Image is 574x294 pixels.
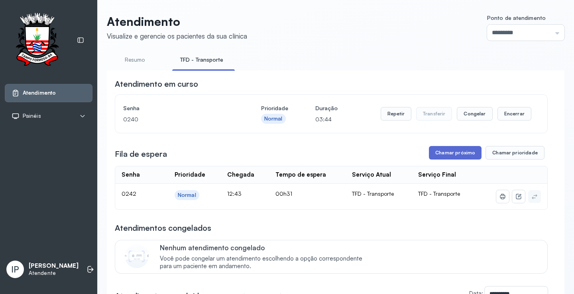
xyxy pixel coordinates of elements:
button: Repetir [381,107,411,121]
span: Ponto de atendimento [487,14,546,21]
button: Congelar [457,107,492,121]
div: Normal [264,115,283,122]
div: TFD - Transporte [352,190,405,197]
button: Chamar próximo [429,146,482,160]
img: Imagem de CalloutCard [125,244,149,268]
span: TFD - Transporte [418,190,460,197]
h3: Atendimento em curso [115,78,198,90]
span: 00h31 [275,190,292,197]
h3: Atendimentos congelados [115,222,211,234]
p: 0240 [123,114,234,125]
p: Nenhum atendimento congelado [160,243,371,252]
p: Atendente [29,270,79,276]
a: Atendimento [12,89,86,97]
img: Logotipo do estabelecimento [8,13,66,68]
button: Chamar prioridade [486,146,545,160]
span: 12:43 [227,190,242,197]
span: Você pode congelar um atendimento escolhendo a opção correspondente para um paciente em andamento. [160,255,371,270]
h4: Duração [315,103,338,114]
a: TFD - Transporte [172,53,232,66]
h4: Senha [123,103,234,114]
p: 03:44 [315,114,338,125]
div: Visualize e gerencie os pacientes da sua clínica [107,32,247,40]
span: Painéis [23,113,41,119]
h4: Prioridade [261,103,288,114]
div: Chegada [227,171,254,179]
p: [PERSON_NAME] [29,262,79,270]
a: Resumo [107,53,163,66]
button: Encerrar [497,107,531,121]
div: Tempo de espera [275,171,326,179]
div: Prioridade [175,171,205,179]
div: Serviço Final [418,171,456,179]
span: Atendimento [23,90,56,96]
div: Normal [178,192,196,199]
div: Serviço Atual [352,171,391,179]
button: Transferir [416,107,452,121]
span: 0242 [122,190,136,197]
h3: Fila de espera [115,148,167,160]
div: Senha [122,171,140,179]
p: Atendimento [107,14,247,29]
